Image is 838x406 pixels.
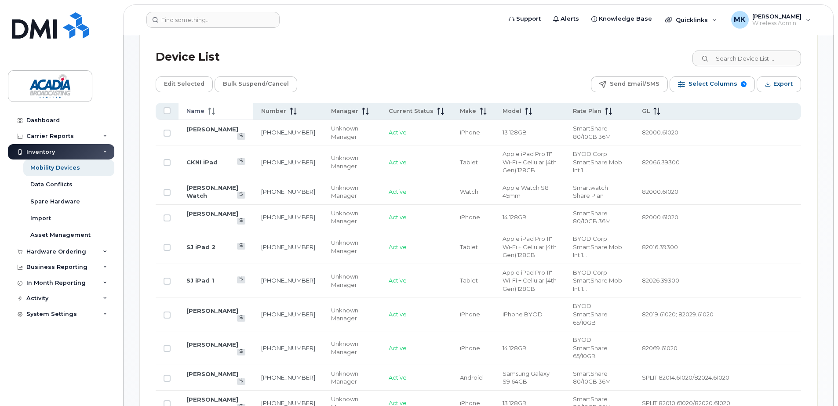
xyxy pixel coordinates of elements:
[692,51,801,66] input: Search Device List ...
[186,159,218,166] a: CKNI iPad
[642,311,714,318] span: 82019.61020; 82029.61020
[460,107,476,115] span: Make
[642,277,679,284] span: 82026.39300
[331,209,373,225] div: Unknown Manager
[591,76,668,92] button: Send Email/SMS
[561,14,579,23] span: Alerts
[573,235,622,258] span: BYOD Corp SmartShare Mob Int 10
[186,277,214,284] a: SJ iPad 1
[389,243,407,250] span: Active
[261,188,315,195] a: [PHONE_NUMBER]
[389,129,407,136] span: Active
[389,214,407,221] span: Active
[757,76,801,92] button: Export
[573,302,608,326] span: BYOD SmartShare 65/10GB
[503,235,557,258] span: Apple iPad Pro 11" Wi-Fi + Cellular (4th Gen) 128GB
[503,184,549,199] span: Apple Watch S8 45mm
[689,77,737,91] span: Select Columns
[389,107,434,115] span: Current Status
[642,374,729,381] span: SPLIT 82014.61020/82024.61020
[237,218,245,225] a: View Last Bill
[773,77,793,91] span: Export
[146,12,280,28] input: Find something...
[331,370,373,386] div: Unknown Manager
[460,214,480,221] span: iPhone
[460,277,478,284] span: Tablet
[237,192,245,198] a: View Last Bill
[573,210,611,225] span: SmartShare 80/10GB 36M
[156,46,220,69] div: Device List
[642,129,678,136] span: 82000.61020
[389,344,407,352] span: Active
[389,159,407,166] span: Active
[460,243,478,250] span: Tablet
[389,188,407,195] span: Active
[573,125,611,140] span: SmartShare 80/10GB 36M
[573,269,622,292] span: BYOD Corp SmartShare Mob Int 10
[186,126,238,133] a: [PERSON_NAME]
[573,107,601,115] span: Rate Plan
[503,370,550,385] span: Samsung Galaxy S9 64GB
[186,243,215,250] a: SJ iPad 2
[503,344,527,352] span: 14 128GB
[237,158,245,165] a: View Last Bill
[261,214,315,221] a: [PHONE_NUMBER]
[389,277,407,284] span: Active
[503,10,547,28] a: Support
[573,370,611,385] span: SmartShare 80/10GB 36M
[610,77,659,91] span: Send Email/SMS
[186,396,238,403] a: [PERSON_NAME]
[215,76,297,92] button: Bulk Suspend/Cancel
[659,11,723,29] div: Quicklinks
[186,210,238,217] a: [PERSON_NAME]
[547,10,585,28] a: Alerts
[642,243,678,250] span: 82016.39300
[670,76,755,92] button: Select Columns 9
[237,276,245,283] a: View Last Bill
[331,306,373,323] div: Unknown Manager
[503,150,557,174] span: Apple iPad Pro 11" Wi-Fi + Cellular (4th Gen) 128GB
[725,11,817,29] div: Matthew King
[237,315,245,322] a: View Last Bill
[261,374,315,381] a: [PHONE_NUMBER]
[599,14,652,23] span: Knowledge Base
[503,129,527,136] span: 13 128GB
[237,378,245,385] a: View Last Bill
[261,159,315,166] a: [PHONE_NUMBER]
[331,184,373,200] div: Unknown Manager
[460,374,483,381] span: Android
[503,269,557,292] span: Apple iPad Pro 11" Wi-Fi + Cellular (4th Gen) 128GB
[331,239,373,255] div: Unknown Manager
[261,277,315,284] a: [PHONE_NUMBER]
[516,14,541,23] span: Support
[331,340,373,356] div: Unknown Manager
[389,311,407,318] span: Active
[676,16,708,23] span: Quicklinks
[156,76,213,92] button: Edit Selected
[186,307,238,314] a: [PERSON_NAME]
[331,124,373,141] div: Unknown Manager
[460,159,478,166] span: Tablet
[261,129,315,136] a: [PHONE_NUMBER]
[186,184,238,199] a: [PERSON_NAME] Watch
[503,107,521,115] span: Model
[460,344,480,352] span: iPhone
[734,14,746,25] span: MK
[261,243,315,250] a: [PHONE_NUMBER]
[261,344,315,352] a: [PHONE_NUMBER]
[585,10,658,28] a: Knowledge Base
[261,311,315,318] a: [PHONE_NUMBER]
[460,188,478,195] span: Watch
[331,272,373,289] div: Unknown Manager
[573,336,608,359] span: BYOD SmartShare 65/10GB
[223,77,289,91] span: Bulk Suspend/Cancel
[642,214,678,221] span: 82000.61020
[261,107,286,115] span: Number
[741,81,747,87] span: 9
[642,159,680,166] span: 82066.39300
[237,133,245,140] a: View Last Bill
[389,374,407,381] span: Active
[331,107,358,115] span: Manager
[642,107,650,115] span: GL
[752,13,802,20] span: [PERSON_NAME]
